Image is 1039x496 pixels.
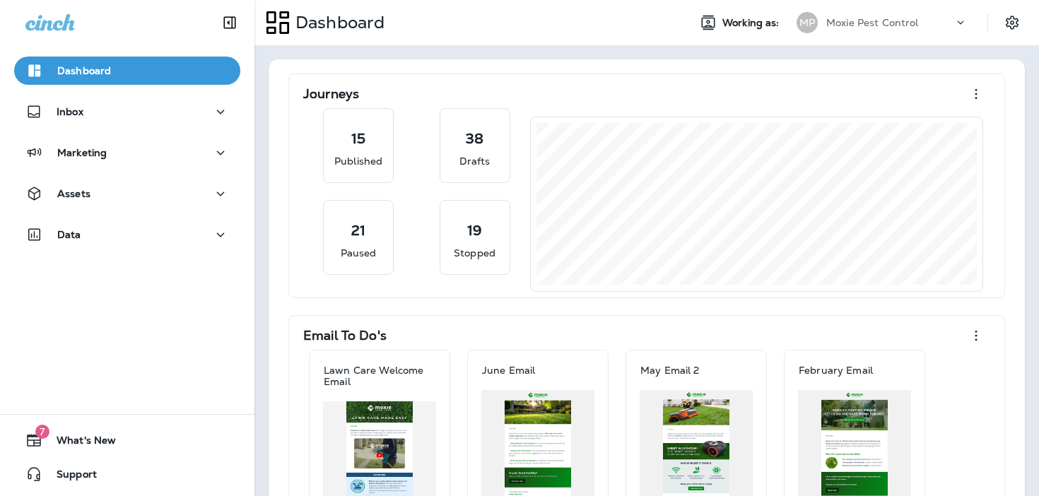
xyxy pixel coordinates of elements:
span: Working as: [722,17,782,29]
p: Dashboard [57,65,111,76]
p: 38 [466,131,483,146]
span: Support [42,468,97,485]
p: Assets [57,188,90,199]
button: Support [14,460,240,488]
p: Published [334,154,382,168]
button: Assets [14,179,240,208]
p: 19 [467,223,482,237]
p: 21 [351,223,365,237]
button: Data [14,220,240,249]
span: What's New [42,435,116,451]
p: June Email [482,365,535,376]
div: MP [797,12,818,33]
p: Moxie Pest Control [826,17,919,28]
p: Paused [341,246,377,260]
button: Inbox [14,98,240,126]
button: 7What's New [14,426,240,454]
p: May Email 2 [640,365,700,376]
p: Drafts [459,154,491,168]
button: Settings [999,10,1025,35]
p: Stopped [454,246,495,260]
p: 15 [351,131,365,146]
p: Data [57,229,81,240]
button: Marketing [14,138,240,167]
p: Email To Do's [303,329,387,343]
button: Collapse Sidebar [210,8,250,37]
p: Inbox [57,106,83,117]
p: Journeys [303,87,359,101]
button: Dashboard [14,57,240,85]
p: Marketing [57,147,107,158]
p: Dashboard [290,12,385,33]
span: 7 [35,425,49,439]
p: February Email [799,365,873,376]
p: Lawn Care Welcome Email [324,365,435,387]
